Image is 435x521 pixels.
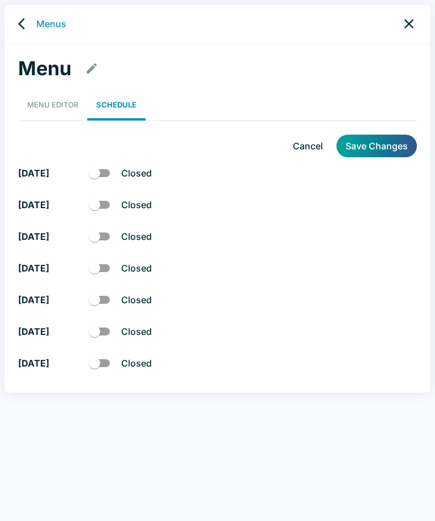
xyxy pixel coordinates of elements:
p: [DATE] [18,166,75,180]
p: Closed [121,261,152,275]
p: Closed [121,293,152,307]
p: Closed [121,356,152,370]
p: Closed [121,325,152,338]
a: back [14,12,36,35]
p: [DATE] [18,293,75,307]
p: Closed [121,166,152,180]
button: Save Changes [336,135,417,157]
p: [DATE] [18,198,75,212]
p: [DATE] [18,230,75,243]
a: Schedule [87,89,146,120]
a: Cancel [288,135,327,157]
p: Closed [121,198,152,212]
a: Menus [36,17,66,31]
p: [DATE] [18,261,75,275]
p: [DATE] [18,325,75,338]
h1: Menu [18,57,71,80]
a: Menu Editor [18,89,87,120]
a: close [396,11,421,36]
p: [DATE] [18,356,75,370]
p: Closed [121,230,152,243]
